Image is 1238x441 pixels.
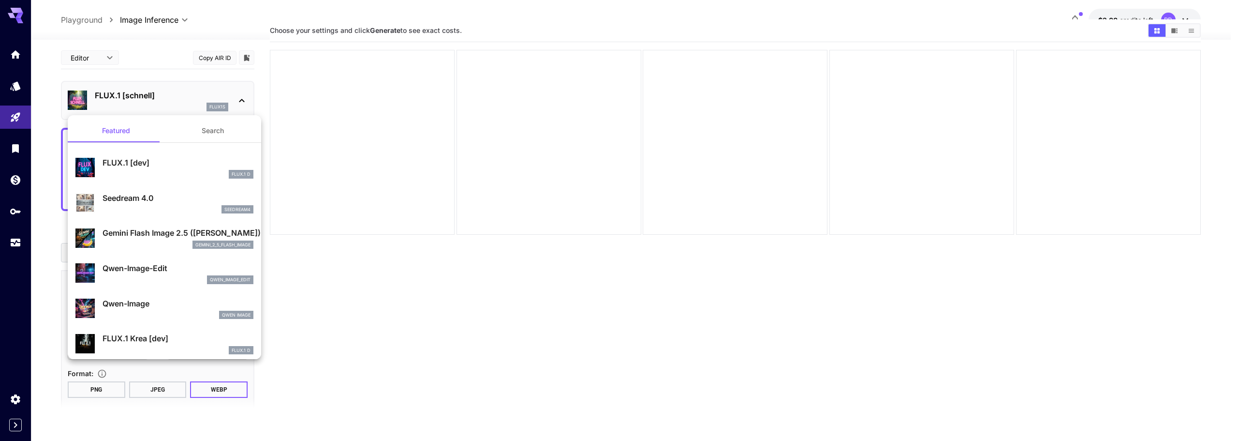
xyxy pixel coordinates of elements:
[232,347,251,354] p: FLUX.1 D
[222,312,251,319] p: Qwen Image
[232,171,251,178] p: FLUX.1 D
[103,333,253,344] p: FLUX.1 Krea [dev]
[103,157,253,168] p: FLUX.1 [dev]
[164,119,261,142] button: Search
[75,329,253,358] div: FLUX.1 Krea [dev]FLUX.1 D
[224,206,251,213] p: seedream4
[103,298,253,309] p: Qwen-Image
[75,223,253,253] div: Gemini Flash Image 2.5 ([PERSON_NAME])gemini_2_5_flash_image
[103,192,253,204] p: Seedream 4.0
[75,188,253,218] div: Seedream 4.0seedream4
[103,227,253,239] p: Gemini Flash Image 2.5 ([PERSON_NAME])
[75,259,253,288] div: Qwen-Image-Editqwen_image_edit
[75,153,253,182] div: FLUX.1 [dev]FLUX.1 D
[195,242,251,248] p: gemini_2_5_flash_image
[103,262,253,274] p: Qwen-Image-Edit
[75,294,253,323] div: Qwen-ImageQwen Image
[68,119,164,142] button: Featured
[210,276,251,283] p: qwen_image_edit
